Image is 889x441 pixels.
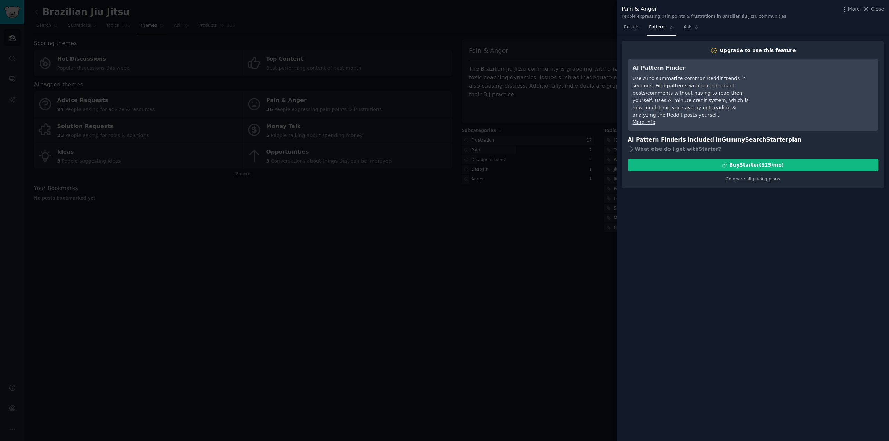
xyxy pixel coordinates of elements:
button: More [841,6,860,13]
button: BuyStarter($29/mo) [628,159,878,171]
a: Ask [681,22,701,36]
button: Close [862,6,884,13]
div: Pain & Anger [622,5,786,14]
div: Buy Starter ($ 29 /mo ) [729,161,784,169]
span: Results [624,24,639,31]
h3: AI Pattern Finder [633,64,759,73]
a: Compare all pricing plans [726,177,780,181]
a: More info [633,119,655,125]
div: What else do I get with Starter ? [628,144,878,154]
span: Patterns [649,24,666,31]
div: Use AI to summarize common Reddit trends in seconds. Find patterns within hundreds of posts/comme... [633,75,759,119]
div: People expressing pain points & frustrations in Brazilian Jiu Jitsu communities [622,14,786,20]
span: GummySearch Starter [722,136,788,143]
span: Ask [684,24,691,31]
a: Results [622,22,642,36]
div: Upgrade to use this feature [720,47,796,54]
h3: AI Pattern Finder is included in plan [628,136,878,144]
span: More [848,6,860,13]
a: Patterns [647,22,676,36]
span: Close [871,6,884,13]
iframe: YouTube video player [769,64,873,116]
